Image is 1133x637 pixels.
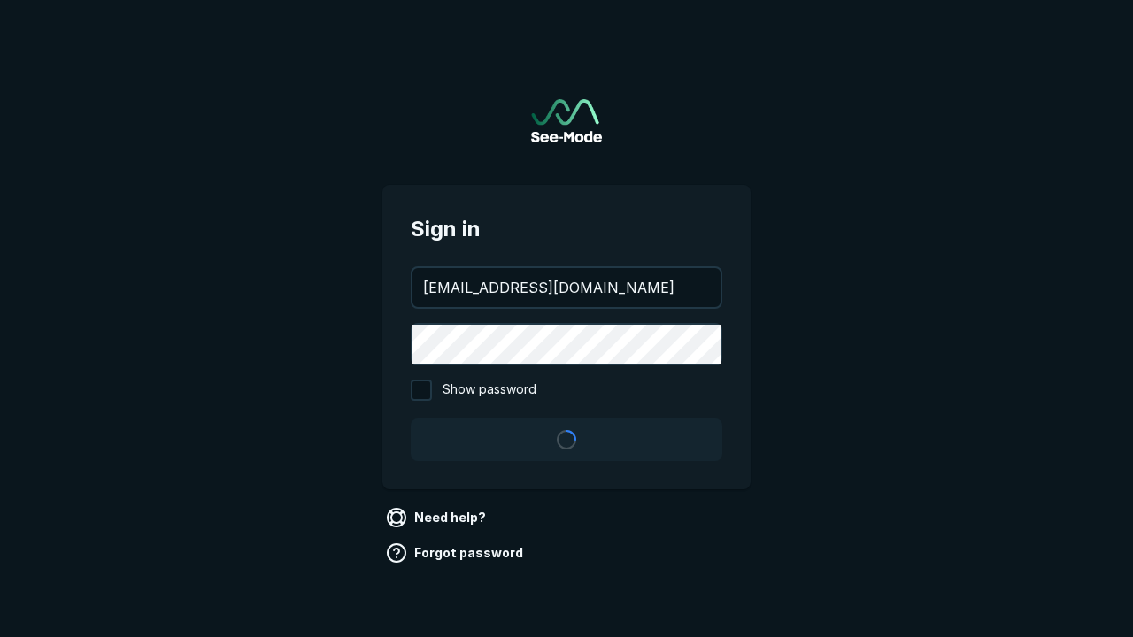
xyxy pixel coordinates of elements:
img: See-Mode Logo [531,99,602,142]
span: Show password [443,380,536,401]
input: your@email.com [412,268,721,307]
a: Go to sign in [531,99,602,142]
a: Forgot password [382,539,530,567]
span: Sign in [411,213,722,245]
a: Need help? [382,503,493,532]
